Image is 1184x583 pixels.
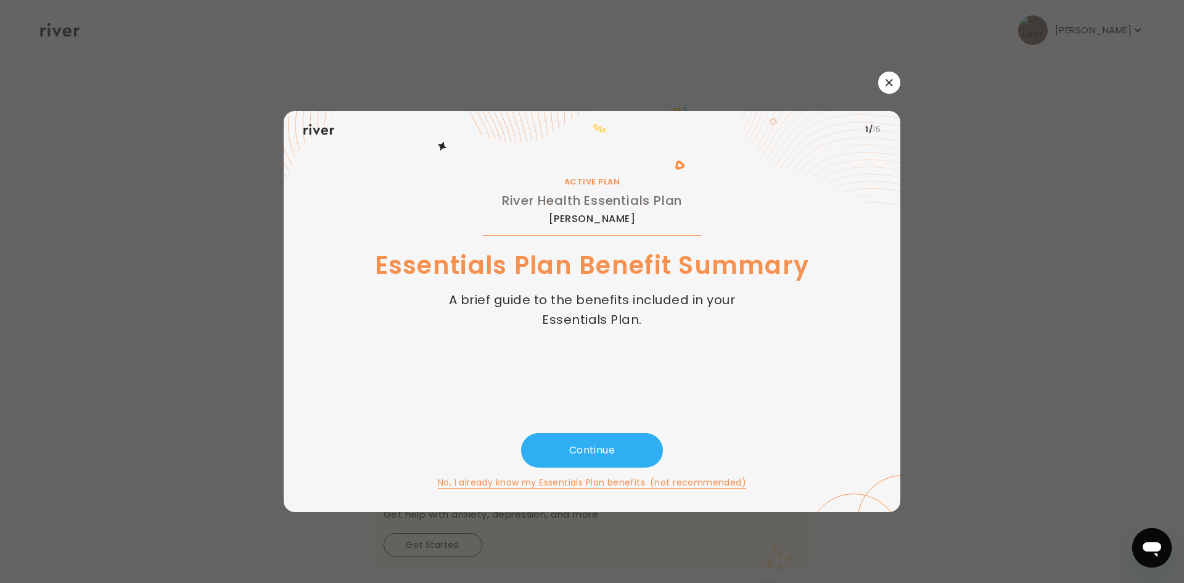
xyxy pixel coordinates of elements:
[549,214,635,224] span: [PERSON_NAME]
[438,475,746,490] button: No, I already know my Essentials Plan benefits. (not recommended)
[375,248,810,283] h1: Essentials Plan Benefit Summary
[1132,528,1172,568] iframe: Button to launch messaging window, conversation in progress
[521,433,663,468] button: Continue
[448,290,736,330] p: A brief guide to the benefits included in your Essentials Plan.
[502,191,682,210] h2: River Health Essentials Plan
